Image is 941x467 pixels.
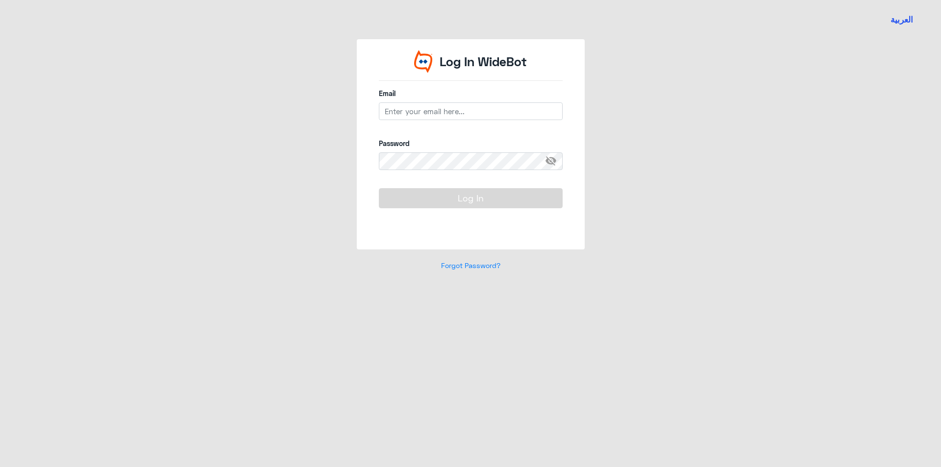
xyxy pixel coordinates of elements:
[414,50,433,73] img: Widebot Logo
[379,138,563,148] label: Password
[545,152,563,170] span: visibility_off
[379,102,563,120] input: Enter your email here...
[440,52,527,71] p: Log In WideBot
[379,188,563,208] button: Log In
[885,7,919,32] a: Switch language
[891,14,913,26] button: العربية
[379,88,563,98] label: Email
[441,261,500,270] a: Forgot Password?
